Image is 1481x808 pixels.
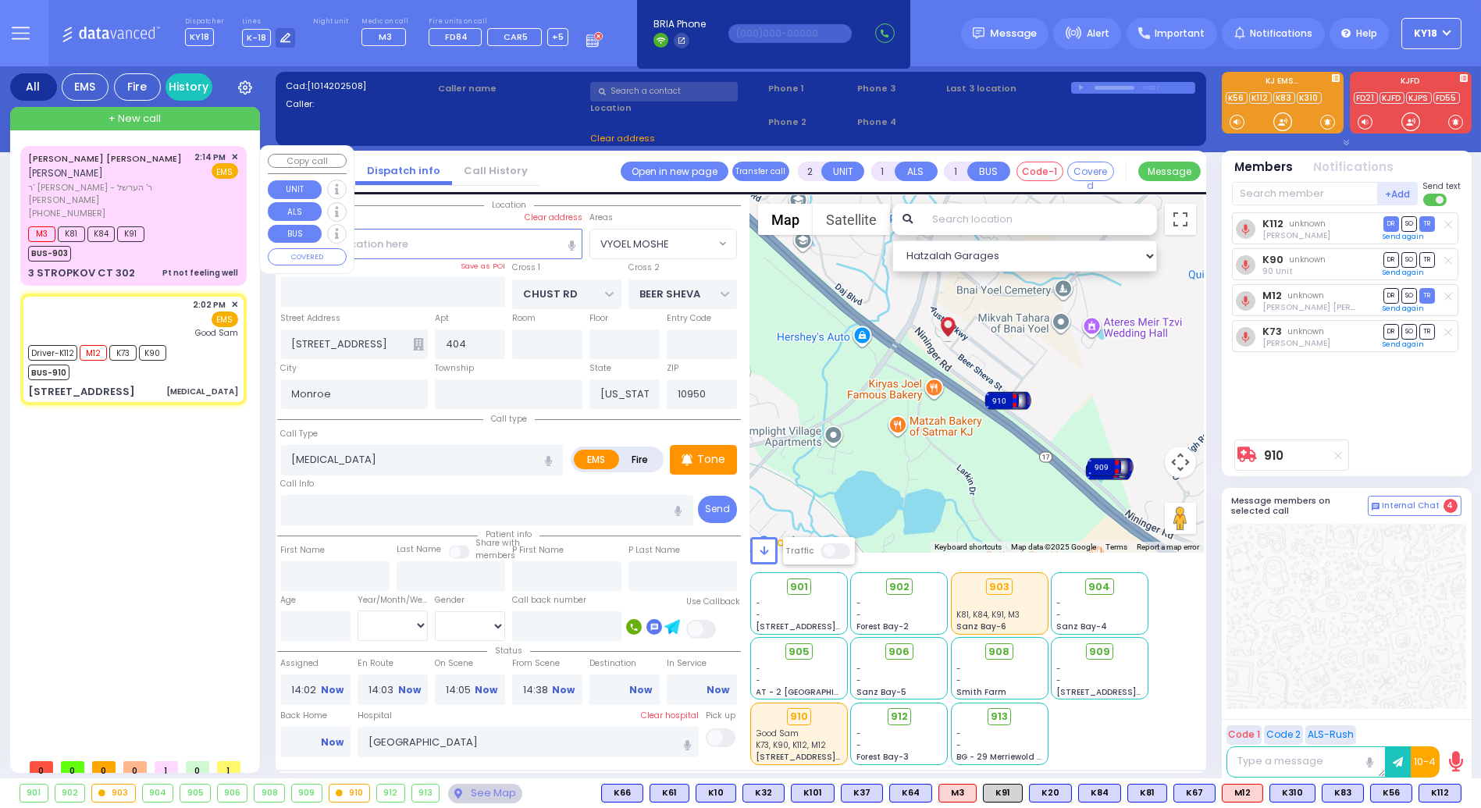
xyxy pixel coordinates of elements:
[358,594,428,607] div: Year/Month/Week/Day
[1127,784,1167,803] div: K81
[1401,216,1417,231] span: SO
[268,225,322,244] button: BUS
[355,163,452,178] a: Dispatch info
[1264,725,1303,745] button: Code 2
[268,248,347,265] button: COVERED
[757,739,827,751] span: K73, K90, K112, M12
[856,597,861,609] span: -
[1401,252,1417,267] span: SO
[696,784,736,803] div: BLS
[742,784,785,803] div: K32
[1249,92,1272,104] a: K112
[1226,92,1248,104] a: K56
[1056,597,1061,609] span: -
[484,199,534,211] span: Location
[452,163,539,178] a: Call History
[757,728,799,739] span: Good Sam
[856,739,861,751] span: -
[117,226,144,242] span: K91
[1262,265,1293,277] span: 90 Unit
[889,579,910,595] span: 902
[973,27,984,39] img: message.svg
[321,735,344,749] a: Now
[307,80,366,92] span: [1014202508]
[1078,784,1121,803] div: BLS
[707,683,729,697] a: Now
[856,728,861,739] span: -
[512,594,586,607] label: Call back number
[435,362,474,375] label: Township
[650,784,689,803] div: BLS
[218,785,247,802] div: 906
[601,784,643,803] div: K66
[956,739,961,751] span: -
[1356,27,1377,41] span: Help
[791,784,835,803] div: K101
[292,785,322,802] div: 909
[231,298,238,311] span: ✕
[255,785,284,802] div: 908
[212,163,238,179] span: EMS
[483,413,535,425] span: Call type
[936,315,959,338] gmp-advanced-marker: Client
[194,299,226,311] span: 2:02 PM
[1173,784,1216,803] div: K67
[1226,725,1262,745] button: Code 1
[1262,301,1401,313] span: Moshe Mier Silberstein
[813,204,890,235] button: Show satellite imagery
[180,785,210,802] div: 905
[92,785,135,802] div: 903
[435,594,465,607] label: Gender
[946,82,1071,95] label: Last 3 location
[754,532,806,553] a: Open this area in Google Maps (opens a new window)
[989,644,1010,660] span: 908
[698,496,737,523] button: Send
[1322,784,1364,803] div: BLS
[281,594,297,607] label: Age
[281,428,319,440] label: Call Type
[1262,218,1283,230] a: K112
[475,683,497,697] a: Now
[1085,459,1132,482] div: 901
[1406,92,1432,104] a: KJPS
[1368,496,1461,516] button: Internal Chat 4
[990,26,1037,41] span: Message
[1383,268,1425,277] a: Send again
[821,162,864,181] button: UNIT
[1287,290,1324,301] span: unknown
[742,784,785,803] div: BLS
[889,784,932,803] div: K64
[768,82,852,95] span: Phone 1
[313,17,348,27] label: Night unit
[281,544,326,557] label: First Name
[629,683,652,697] a: Now
[123,761,147,773] span: 0
[28,384,135,400] div: [STREET_ADDRESS]
[329,785,370,802] div: 910
[650,784,689,803] div: K61
[195,151,226,163] span: 2:14 PM
[487,645,530,657] span: Status
[62,23,166,43] img: Logo
[590,230,714,258] span: VYOEL MOSHE
[435,312,449,325] label: Apt
[728,24,852,43] input: (000)000-00000
[1127,784,1167,803] div: BLS
[956,621,1006,632] span: Sanz Bay-6
[1262,337,1330,349] span: Pinchas Braun
[1098,455,1122,479] gmp-advanced-marker: 909
[1378,182,1419,205] button: +Add
[1380,92,1404,104] a: KJFD
[281,478,315,490] label: Call Info
[445,30,468,43] span: FD84
[62,73,109,101] div: EMS
[1016,162,1063,181] button: Code-1
[790,579,808,595] span: 901
[512,312,536,325] label: Room
[1078,784,1121,803] div: K84
[1383,288,1399,303] span: DR
[358,710,392,722] label: Hospital
[1401,18,1461,49] button: KY18
[983,784,1023,803] div: K91
[358,727,698,756] input: Search hospital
